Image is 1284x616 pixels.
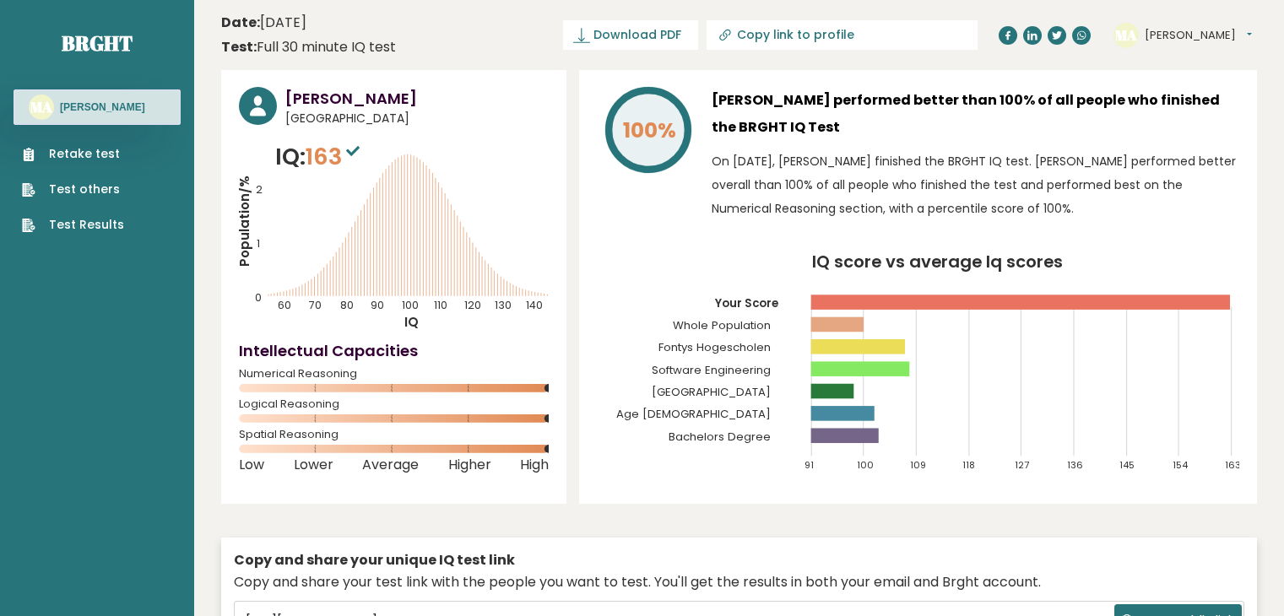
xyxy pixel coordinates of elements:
span: Lower [294,462,333,468]
span: High [520,462,549,468]
tspan: IQ score vs average Iq scores [812,250,1063,273]
tspan: IQ [404,313,419,331]
tspan: 120 [464,298,481,312]
a: Brght [62,30,133,57]
tspan: 70 [309,298,322,312]
tspan: 80 [340,298,354,312]
span: Average [362,462,419,468]
div: Copy and share your test link with the people you want to test. You'll get the results in both yo... [234,572,1244,592]
span: Download PDF [593,26,681,44]
span: Numerical Reasoning [239,370,549,377]
h3: [PERSON_NAME] [60,100,145,114]
span: 163 [306,141,364,172]
tspan: Bachelors Degree [669,429,771,445]
h3: [PERSON_NAME] [285,87,549,110]
time: [DATE] [221,13,306,33]
tspan: Software Engineering [652,362,771,378]
tspan: 2 [256,182,263,197]
tspan: Fontys Hogescholen [658,339,771,355]
tspan: 154 [1173,458,1189,472]
text: MA [1115,24,1137,44]
a: Download PDF [563,20,698,50]
tspan: 60 [279,298,292,312]
h4: Intellectual Capacities [239,339,549,362]
tspan: Your Score [714,295,778,311]
span: [GEOGRAPHIC_DATA] [285,110,549,127]
p: IQ: [275,140,364,174]
tspan: 90 [371,298,384,312]
tspan: 118 [962,458,975,472]
tspan: 0 [255,290,262,305]
tspan: 145 [1119,458,1135,472]
tspan: 109 [910,458,926,472]
a: Test Results [22,216,124,234]
a: Retake test [22,145,124,163]
tspan: 136 [1067,458,1083,472]
tspan: 100 [402,298,419,312]
tspan: Population/% [236,176,253,267]
tspan: 100 [857,458,874,472]
div: Copy and share your unique IQ test link [234,550,1244,570]
span: Low [239,462,264,468]
tspan: 130 [495,298,512,312]
text: MA [30,97,52,116]
tspan: 1 [257,236,260,251]
tspan: 100% [623,116,676,145]
h3: [PERSON_NAME] performed better than 100% of all people who finished the BRGHT IQ Test [712,87,1239,141]
button: [PERSON_NAME] [1145,27,1252,44]
tspan: 163 [1225,458,1241,472]
span: Higher [448,462,491,468]
tspan: Age [DEMOGRAPHIC_DATA] [616,406,771,422]
tspan: 110 [434,298,447,312]
tspan: 140 [526,298,543,312]
tspan: Whole Population [673,317,771,333]
tspan: 91 [805,458,814,472]
tspan: 127 [1015,458,1029,472]
span: Spatial Reasoning [239,431,549,438]
p: On [DATE], [PERSON_NAME] finished the BRGHT IQ test. [PERSON_NAME] performed better overall than ... [712,149,1239,220]
div: Full 30 minute IQ test [221,37,396,57]
b: Test: [221,37,257,57]
span: Logical Reasoning [239,401,549,408]
a: Test others [22,181,124,198]
tspan: [GEOGRAPHIC_DATA] [652,384,771,400]
b: Date: [221,13,260,32]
